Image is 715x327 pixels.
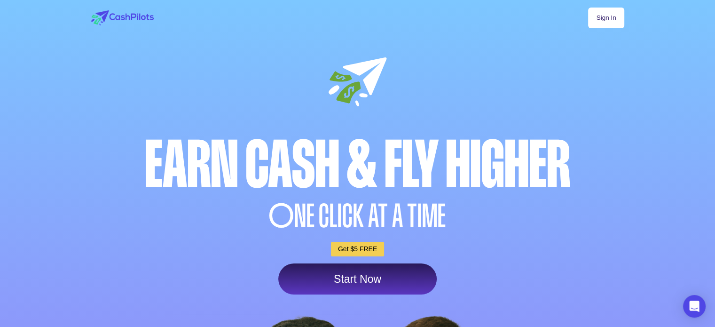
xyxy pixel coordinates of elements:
[89,200,627,232] div: NE CLICK AT A TIME
[269,200,294,232] span: O
[91,10,154,25] img: logo
[89,132,627,198] div: Earn Cash & Fly higher
[331,242,384,256] a: Get $5 FREE
[683,295,706,318] div: Open Intercom Messenger
[588,8,624,28] a: Sign In
[278,263,437,295] a: Start Now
